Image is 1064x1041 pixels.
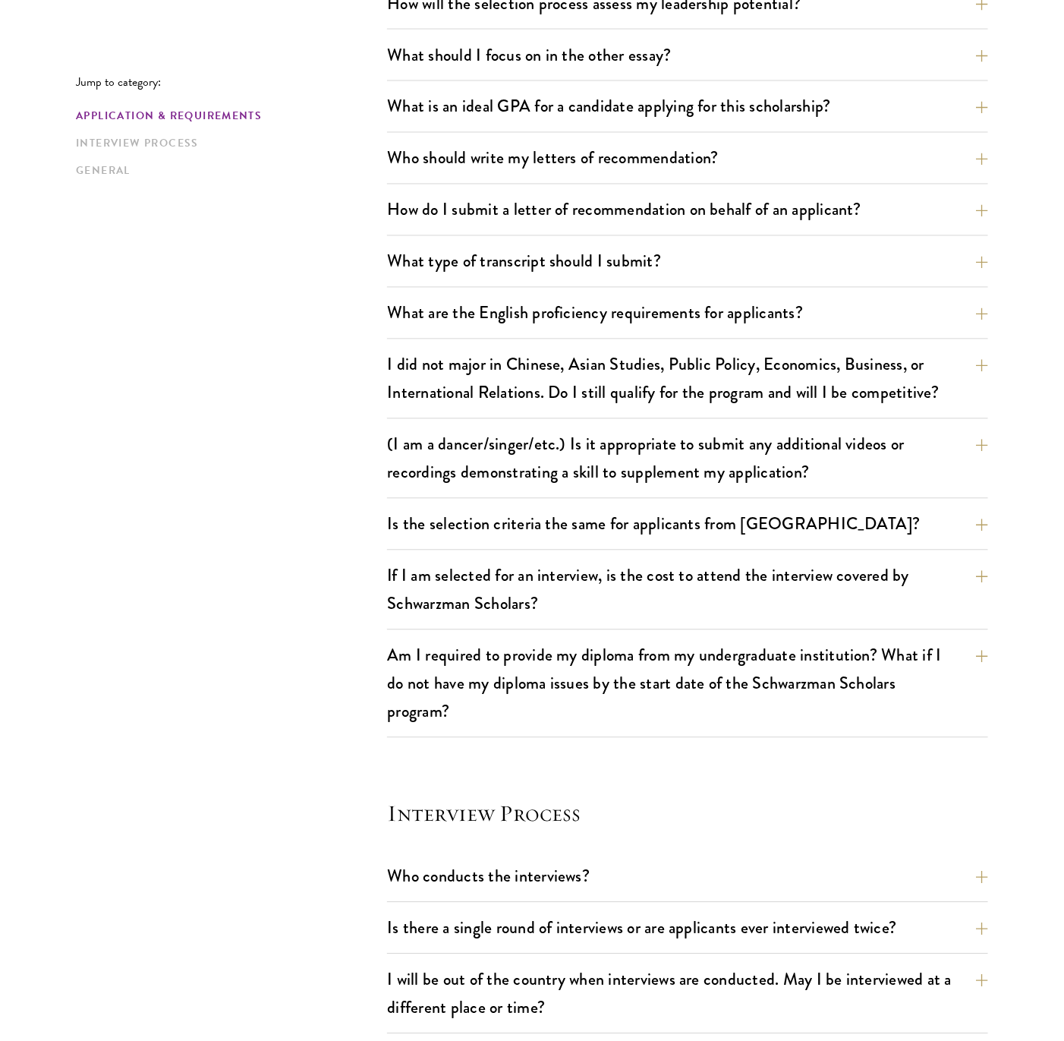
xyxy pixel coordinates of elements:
a: General [76,163,378,179]
p: Jump to category: [76,76,387,90]
button: Is there a single round of interviews or are applicants ever interviewed twice? [387,911,988,945]
button: I will be out of the country when interviews are conducted. May I be interviewed at a different p... [387,963,988,1025]
button: Is the selection criteria the same for applicants from [GEOGRAPHIC_DATA]? [387,507,988,541]
button: How do I submit a letter of recommendation on behalf of an applicant? [387,193,988,227]
button: Who should write my letters of recommendation? [387,141,988,175]
button: What is an ideal GPA for a candidate applying for this scholarship? [387,90,988,124]
h4: Interview Process [387,799,988,829]
button: I did not major in Chinese, Asian Studies, Public Policy, Economics, Business, or International R... [387,348,988,410]
a: Interview Process [76,136,378,152]
button: Am I required to provide my diploma from my undergraduate institution? What if I do not have my d... [387,639,988,729]
button: If I am selected for an interview, is the cost to attend the interview covered by Schwarzman Scho... [387,559,988,621]
a: Application & Requirements [76,109,378,125]
button: (I am a dancer/singer/etc.) Is it appropriate to submit any additional videos or recordings demon... [387,427,988,490]
button: What should I focus on in the other essay? [387,38,988,72]
button: What are the English proficiency requirements for applicants? [387,296,988,330]
button: Who conducts the interviews? [387,860,988,894]
button: What type of transcript should I submit? [387,244,988,279]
